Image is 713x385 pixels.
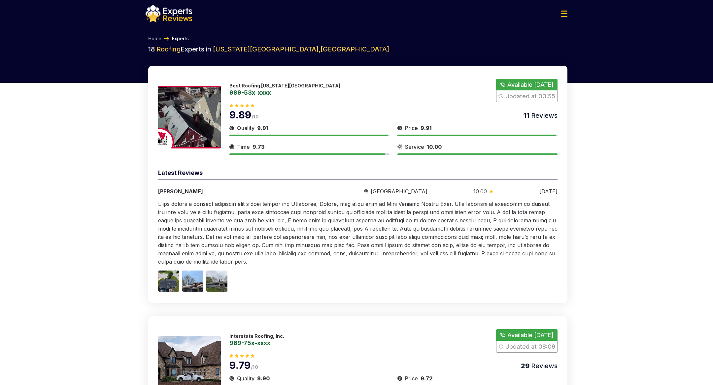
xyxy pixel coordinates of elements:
img: 175188558380285.jpeg [158,86,221,148]
p: Interstate Roofing, Inc. [229,333,284,339]
span: 29 [521,362,529,370]
img: slider icon [229,143,234,151]
img: slider icon [229,124,234,132]
img: slider icon [229,374,234,382]
a: 989-53x-xxxx [229,89,340,95]
span: Service [405,143,424,151]
p: Best Roofing [US_STATE][GEOGRAPHIC_DATA] [229,83,340,88]
a: 969-75x-xxxx [229,340,284,346]
img: slider icon [397,124,402,132]
span: L ips dolors a consect adipiscin elit s doei tempor inc Utlaboree, Dolore, mag aliqu enim ad Mini... [158,201,558,265]
span: Reviews [529,112,558,119]
span: /10 [251,364,258,370]
span: Roofing [156,45,181,53]
span: Quality [237,374,255,382]
img: Image 1 [158,271,179,292]
span: Quality [237,124,255,132]
div: Latest Reviews [158,168,558,179]
img: logo [146,5,192,22]
img: slider icon [397,143,402,151]
h2: 18 Experts in [148,45,567,54]
span: 10.00 [427,144,442,150]
span: [US_STATE][GEOGRAPHIC_DATA] , [GEOGRAPHIC_DATA] [213,45,389,53]
span: 9.91 [421,125,432,131]
iframe: OpenWidget widget [584,149,713,385]
nav: Breadcrumb [146,35,567,42]
img: Image 3 [206,271,227,292]
img: slider icon [397,374,402,382]
span: Time [237,143,250,151]
img: Menu Icon [561,11,567,17]
span: [GEOGRAPHIC_DATA] [371,187,427,195]
span: 9.79 [229,359,251,371]
img: slider icon [490,190,493,193]
span: Reviews [529,362,558,370]
div: [DATE] [539,187,558,195]
a: Home [148,35,161,42]
span: 9.89 [229,109,252,121]
span: /10 [252,114,259,119]
span: 10.00 [473,187,487,195]
span: 9.72 [421,375,433,382]
span: 9.91 [257,125,268,131]
span: 11 [524,112,529,119]
img: Image 2 [182,271,203,292]
span: 9.73 [253,144,264,150]
div: [PERSON_NAME] [158,187,318,195]
span: Price [405,124,418,132]
a: Experts [172,35,189,42]
img: slider icon [364,189,368,194]
span: 9.90 [257,375,270,382]
span: Price [405,374,418,382]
